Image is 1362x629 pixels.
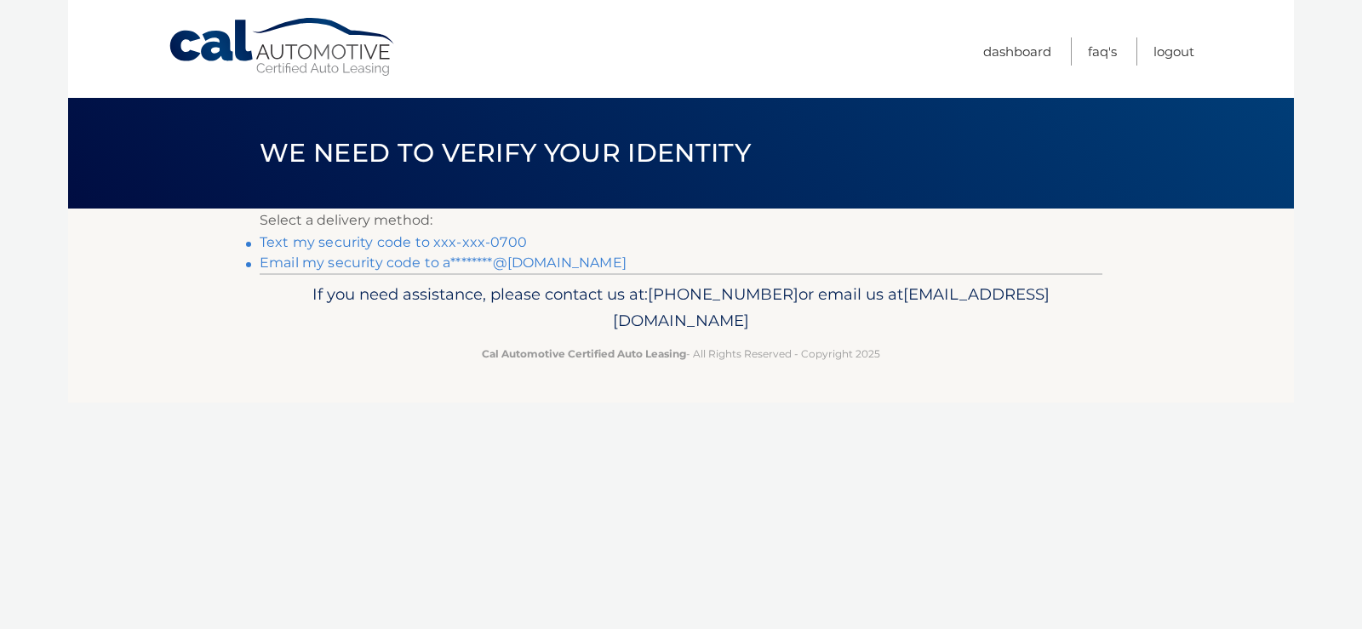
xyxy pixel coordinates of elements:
[260,137,751,169] span: We need to verify your identity
[1153,37,1194,66] a: Logout
[260,209,1102,232] p: Select a delivery method:
[1088,37,1117,66] a: FAQ's
[648,284,798,304] span: [PHONE_NUMBER]
[168,17,398,77] a: Cal Automotive
[482,347,686,360] strong: Cal Automotive Certified Auto Leasing
[271,345,1091,363] p: - All Rights Reserved - Copyright 2025
[260,234,527,250] a: Text my security code to xxx-xxx-0700
[260,254,627,271] a: Email my security code to a********@[DOMAIN_NAME]
[271,281,1091,335] p: If you need assistance, please contact us at: or email us at
[983,37,1051,66] a: Dashboard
